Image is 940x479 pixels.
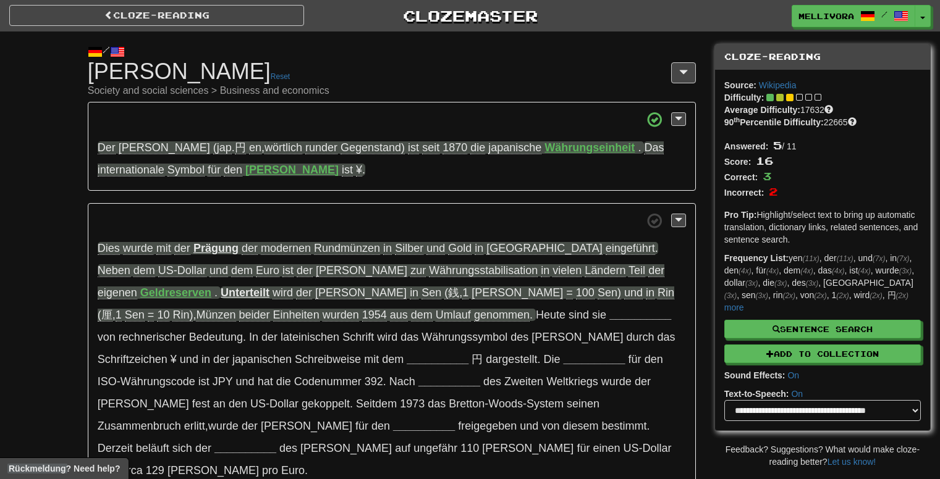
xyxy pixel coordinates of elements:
span: Symbol [167,164,205,177]
span: in [541,264,549,277]
p: Highlight/select text to bring up automatic translation, dictionary links, related sentences, and... [724,209,921,246]
span: 392 [365,375,383,388]
span: Ländern [585,264,625,277]
span: , , , . [98,286,674,322]
span: japanische [488,141,541,154]
a: On [791,389,803,399]
span: Das [644,141,664,154]
span: der [296,286,312,299]
span: Gold [448,242,472,255]
strong: Incorrect: [724,188,764,198]
span: ist [408,141,419,154]
strong: Pro Tip: [724,210,757,220]
span: der [195,442,211,454]
span: der [635,375,651,388]
em: (4x) [832,267,844,275]
span: sie [592,309,606,321]
strong: [PERSON_NAME] [245,164,339,176]
span: US-Dollar [250,398,299,410]
span: beider [239,309,270,322]
strong: Sound Effects: [724,370,785,380]
span: Schriftzeichen [98,353,167,365]
span: . [472,353,540,365]
strong: Average Difficulty: [724,105,800,115]
span: dem [231,264,253,277]
span: erlitt [184,420,205,432]
span: Teil [629,264,645,277]
strong: Unterteilt [221,286,269,299]
strong: Währungseinheit [544,141,635,154]
span: die [470,141,485,154]
span: mit [364,353,379,365]
span: lateinischen [281,331,339,343]
span: bestimmt [601,420,646,432]
span: Sen) [598,286,621,299]
span: freigegeben [458,420,517,432]
span: 円 [235,141,246,154]
span: das [657,331,675,343]
span: der [261,331,277,343]
span: Euro [281,464,305,477]
span: US-Dollar [623,442,671,454]
strong: __________ [563,353,625,365]
span: Weltkriegs [546,375,598,388]
span: wurden [323,309,359,322]
span: Rundmünzen [314,242,380,255]
span: Mellivora [798,10,854,22]
h1: [PERSON_NAME] [88,59,696,96]
span: modernen [261,242,311,255]
span: Zweiten [504,375,543,388]
span: [PERSON_NAME] [531,331,623,343]
span: wurde [601,375,632,388]
span: des [279,442,297,454]
em: (2x) [782,291,795,300]
span: Einheiten [273,309,320,322]
span: 10 [157,309,169,322]
span: der [174,242,190,255]
span: Schrift [342,331,374,343]
span: für [355,420,368,432]
strong: __________ [418,375,480,388]
span: diesem [562,420,598,432]
span: 129 [146,464,164,477]
span: Nach [389,375,415,388]
span: [GEOGRAPHIC_DATA] [486,242,602,255]
sup: th [734,116,740,123]
em: (11x) [803,254,819,263]
span: [PERSON_NAME] [261,420,352,432]
em: (3x) [745,279,758,288]
span: den [229,398,247,410]
div: 22665 [724,116,921,128]
span: aus [390,309,408,322]
span: ISO-Währungscode [98,375,195,388]
span: und [210,264,228,277]
span: Währungsstabilisation [429,264,538,277]
span: 1 [462,286,468,299]
small: Society and social sciences > Business and economics [88,86,696,96]
span: [PERSON_NAME] [300,442,392,454]
span: Bretton-Woods-System [449,398,564,410]
span: (厘 [98,309,112,322]
span: Derzeit [98,442,133,454]
span: der [242,242,258,255]
span: einen [593,442,620,454]
span: sich [172,442,192,454]
em: (3x) [899,267,912,275]
span: wird [273,286,293,299]
span: Codenummer [294,375,362,388]
span: den [645,353,663,365]
strong: Difficulty: [724,93,764,102]
span: 110 [460,442,479,454]
span: JPY [213,375,233,388]
span: zur [410,264,426,277]
em: (7x) [897,254,909,263]
span: seinen [567,398,599,410]
span: = [148,309,155,322]
span: Heute [536,309,565,321]
span: mit [156,242,171,255]
span: in [646,286,654,299]
span: circa [119,464,143,477]
span: und [180,353,198,365]
span: . [98,331,246,343]
span: dem [133,264,155,277]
